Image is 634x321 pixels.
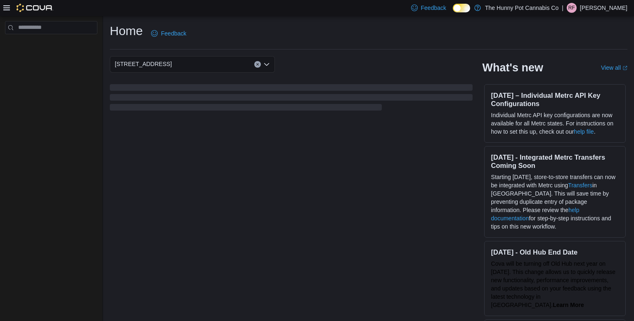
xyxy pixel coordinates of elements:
p: Starting [DATE], store-to-store transfers can now be integrated with Metrc using in [GEOGRAPHIC_D... [491,173,619,231]
input: Dark Mode [453,4,470,12]
button: Open list of options [263,61,270,68]
nav: Complex example [5,36,97,56]
h3: [DATE] – Individual Metrc API Key Configurations [491,91,619,108]
h3: [DATE] - Integrated Metrc Transfers Coming Soon [491,153,619,170]
a: help documentation [491,207,580,222]
svg: External link [622,66,627,71]
a: Transfers [568,182,592,189]
p: [PERSON_NAME] [580,3,627,13]
span: [STREET_ADDRESS] [115,59,172,69]
span: RF [568,3,575,13]
h1: Home [110,23,143,39]
p: Individual Metrc API key configurations are now available for all Metrc states. For instructions ... [491,111,619,136]
a: Feedback [148,25,189,42]
span: Cova will be turning off Old Hub next year on [DATE]. This change allows us to quickly release ne... [491,260,615,308]
p: | [562,3,563,13]
a: Learn More [553,302,584,308]
h2: What's new [483,61,543,74]
div: Richard Foster [567,3,577,13]
button: Clear input [254,61,261,68]
span: Feedback [161,29,186,38]
a: View allExternal link [601,64,627,71]
p: The Hunny Pot Cannabis Co [485,3,558,13]
span: Feedback [421,4,446,12]
h3: [DATE] - Old Hub End Date [491,248,619,256]
span: Loading [110,86,473,112]
a: help file [574,128,594,135]
img: Cova [17,4,53,12]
